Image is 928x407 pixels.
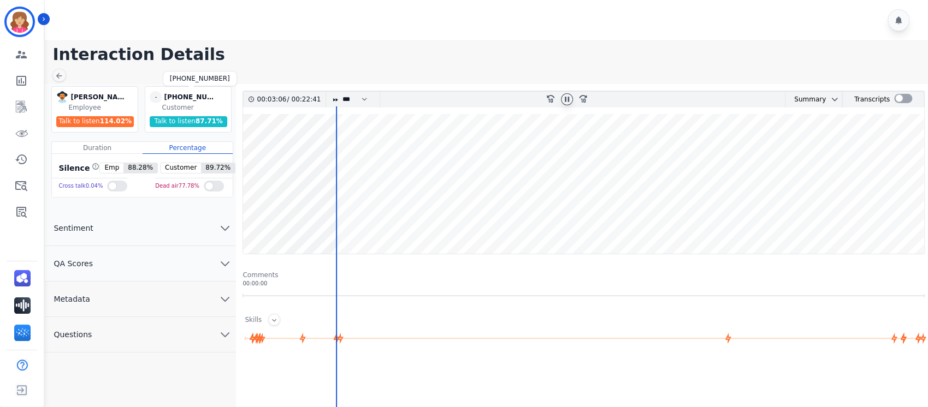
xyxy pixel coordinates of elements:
svg: chevron down [218,222,232,235]
span: Questions [45,329,101,340]
div: Cross talk 0.04 % [58,178,103,194]
button: Questions chevron down [45,317,236,352]
div: 00:22:41 [289,92,319,107]
svg: chevron down [830,95,839,104]
span: 89.72 % [201,163,235,173]
div: Silence [56,163,99,173]
span: Customer [161,163,201,173]
div: Comments [243,271,925,279]
span: 88.28 % [123,163,157,173]
span: - [150,91,162,103]
svg: chevron down [218,328,232,341]
span: Emp [100,163,123,173]
div: 00:00:00 [243,279,925,288]
button: Sentiment chevron down [45,211,236,246]
div: [PHONE_NUMBER] [170,74,230,83]
span: Metadata [45,294,98,304]
div: Summary [785,92,826,107]
button: chevron down [826,95,839,104]
div: Dead air 77.78 % [155,178,199,194]
span: Sentiment [45,223,102,234]
div: / [257,92,323,107]
div: Transcripts [854,92,890,107]
svg: chevron down [218,257,232,270]
div: Employee [68,103,135,112]
div: Percentage [143,142,233,154]
svg: chevron down [218,292,232,306]
div: Talk to listen [56,116,134,127]
button: Metadata chevron down [45,282,236,317]
button: QA Scores chevron down [45,246,236,282]
div: [PERSON_NAME] [70,91,125,103]
div: 00:03:06 [257,92,287,107]
div: Customer [162,103,229,112]
span: 87.71 % [196,117,223,125]
h1: Interaction Details [52,45,928,64]
div: Duration [52,142,142,154]
div: Skills [245,315,262,326]
img: Bordered avatar [7,9,33,35]
span: 114.02 % [100,117,132,125]
div: Talk to listen [150,116,227,127]
span: QA Scores [45,258,102,269]
div: [PHONE_NUMBER] [164,91,218,103]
